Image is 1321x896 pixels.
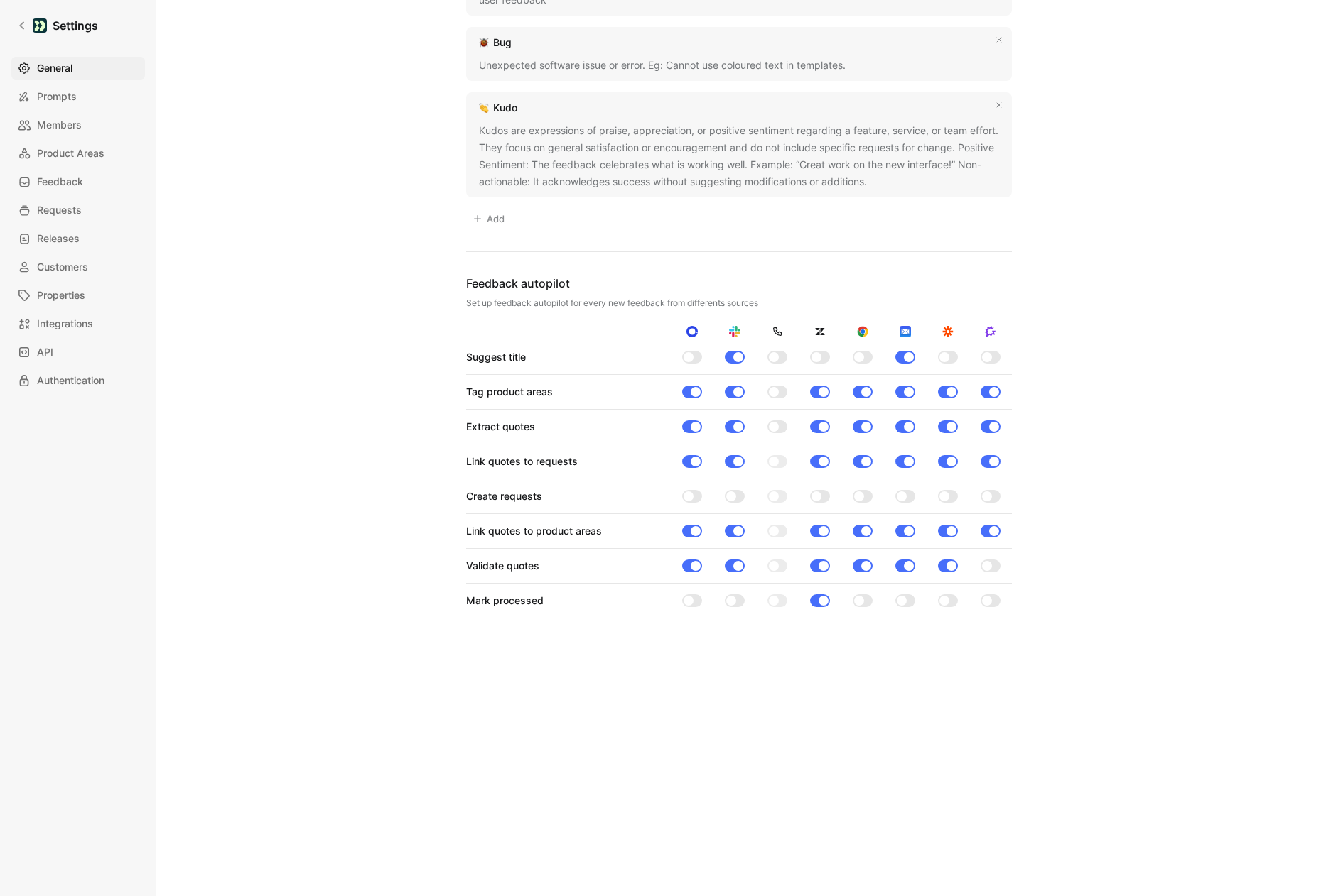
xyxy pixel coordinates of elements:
span: API [37,344,53,361]
div: Kudos are expressions of praise, appreciation, or positive sentiment regarding a feature, service... [479,122,999,190]
div: Set up feedback autopilot for every new feedback from differents sources [466,297,1012,309]
div: Bug [493,34,512,51]
a: Requests [11,199,145,222]
span: Properties [37,287,85,304]
div: Link quotes to requests [466,453,578,470]
div: Extract quotes [466,418,535,435]
a: 👏Kudo [476,99,520,116]
a: API [11,341,145,364]
div: Kudo [493,99,517,116]
a: Product Areas [11,142,145,165]
div: Create requests [466,488,542,505]
span: Product Areas [37,145,104,162]
span: General [37,60,72,77]
span: Integrations [37,315,93,332]
a: 🐞Bug [476,34,514,51]
div: Unexpected software issue or error. Eg: Cannot use coloured text in templates. [479,57,999,74]
a: Customers [11,256,145,278]
div: Mark processed [466,592,544,609]
a: Properties [11,284,145,307]
span: Customers [37,258,88,275]
img: 🐞 [479,38,489,48]
a: Integrations [11,312,145,335]
a: General [11,57,145,80]
h1: Settings [53,17,98,34]
div: Suggest title [466,349,526,366]
a: Feedback [11,170,145,193]
span: Releases [37,230,80,247]
a: Members [11,114,145,136]
span: Authentication [37,372,104,389]
a: Prompts [11,85,145,108]
span: Feedback [37,173,83,190]
div: Tag product areas [466,383,553,400]
span: Prompts [37,88,77,105]
div: Feedback autopilot [466,275,1012,292]
a: Authentication [11,369,145,392]
div: Validate quotes [466,557,539,574]
img: 👏 [479,103,489,113]
span: Requests [37,202,82,219]
a: Releases [11,227,145,250]
a: Settings [11,11,104,40]
button: Add [466,209,511,229]
div: Link quotes to product areas [466,523,602,540]
span: Members [37,116,82,133]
